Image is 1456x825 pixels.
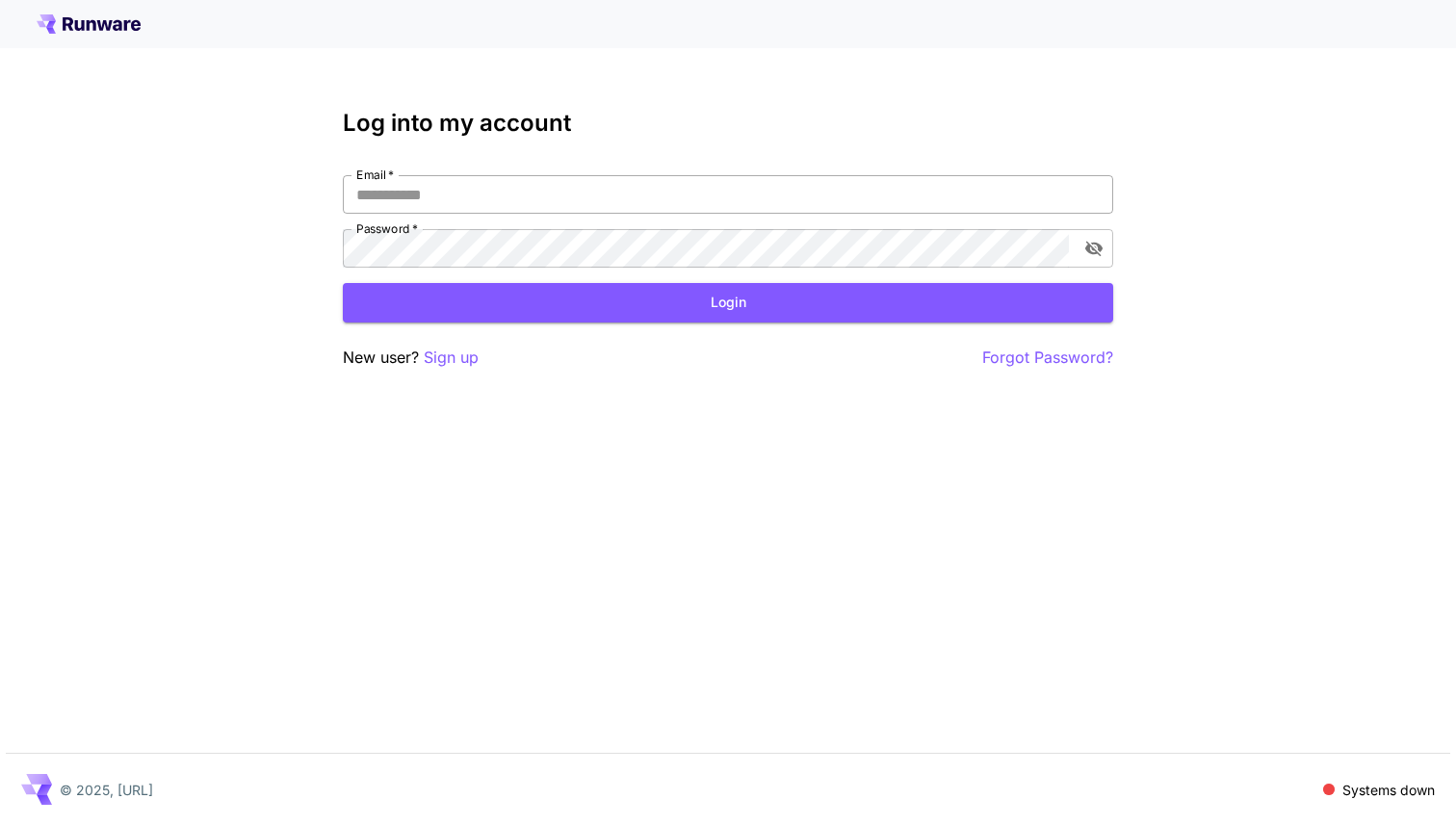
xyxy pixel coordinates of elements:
[60,780,153,800] p: © 2025, [URL]
[424,346,479,370] button: Sign up
[356,220,418,237] label: Password
[343,283,1113,322] button: Login
[1342,780,1435,800] p: Systems down
[343,346,479,370] p: New user?
[982,346,1113,370] button: Forgot Password?
[343,110,1113,137] h3: Log into my account
[1077,231,1111,266] button: toggle password visibility
[356,167,394,183] label: Email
